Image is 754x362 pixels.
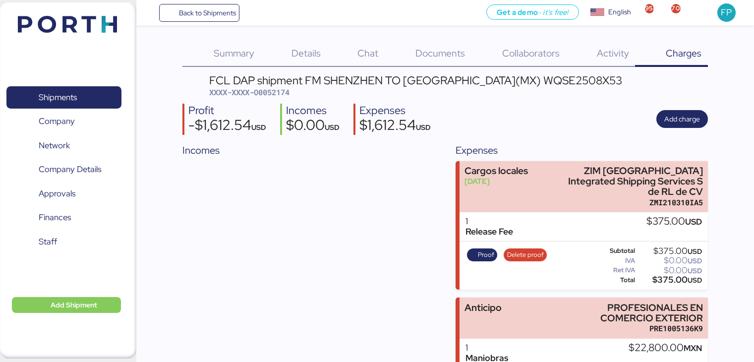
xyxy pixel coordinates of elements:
div: $375.00 [637,276,702,284]
span: USD [688,247,702,256]
span: USD [688,256,702,265]
a: Network [6,134,121,157]
span: FP [721,6,732,19]
span: Network [39,138,70,153]
span: XXXX-XXXX-O0052174 [209,87,290,97]
span: Details [291,47,321,60]
div: Ret IVA [595,267,636,274]
div: ZMI210310IA5 [560,197,703,208]
a: Approvals [6,182,121,205]
a: Company [6,110,121,133]
button: Proof [467,248,498,261]
span: Finances [39,210,71,225]
div: PRE1005136K9 [560,323,703,334]
div: $375.00 [646,216,702,227]
div: ZIM [GEOGRAPHIC_DATA] Integrated Shipping Services S de RL de CV [560,166,703,197]
div: 1 [465,343,508,353]
div: Profit [188,104,266,118]
div: 1 [465,216,513,227]
div: [DATE] [464,176,528,186]
span: Add Shipment [51,299,97,311]
button: Delete proof [504,248,547,261]
div: IVA [595,257,636,264]
span: Back to Shipments [179,7,236,19]
span: Add charge [664,113,700,125]
span: Chat [357,47,378,60]
span: USD [325,122,340,132]
span: USD [251,122,266,132]
a: Shipments [6,86,121,109]
div: $22,800.00 [629,343,702,354]
a: Back to Shipments [159,4,240,22]
span: Delete proof [507,249,544,260]
div: Anticipo [464,302,502,313]
div: $1,612.54 [359,118,431,135]
div: English [608,7,631,17]
span: Collaborators [502,47,560,60]
span: Approvals [39,186,75,201]
div: Expenses [359,104,431,118]
div: $0.00 [286,118,340,135]
div: Subtotal [595,247,636,254]
span: Proof [478,249,494,260]
div: Incomes [286,104,340,118]
span: Summary [214,47,254,60]
span: USD [688,266,702,275]
button: Add charge [656,110,708,128]
div: $375.00 [637,247,702,255]
div: Release Fee [465,227,513,237]
div: Total [595,277,636,284]
a: Finances [6,206,121,229]
div: $0.00 [637,267,702,274]
span: Activity [597,47,629,60]
span: Company [39,114,75,128]
div: Cargos locales [464,166,528,176]
button: Add Shipment [12,297,121,313]
span: USD [688,276,702,285]
span: Documents [415,47,465,60]
div: PROFESIONALES EN COMERCIO EXTERIOR [560,302,703,323]
a: Staff [6,231,121,253]
div: -$1,612.54 [188,118,266,135]
span: Shipments [39,90,77,105]
button: Menu [142,4,159,21]
span: Charges [666,47,701,60]
div: Incomes [182,143,434,158]
span: Company Details [39,162,101,177]
a: Company Details [6,158,121,181]
span: USD [685,216,702,227]
span: Staff [39,235,57,249]
div: Expenses [456,143,707,158]
span: USD [416,122,431,132]
div: $0.00 [637,257,702,264]
div: FCL DAP shipment FM SHENZHEN TO [GEOGRAPHIC_DATA](MX) WQSE2508X53 [209,75,622,86]
span: MXN [684,343,702,354]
